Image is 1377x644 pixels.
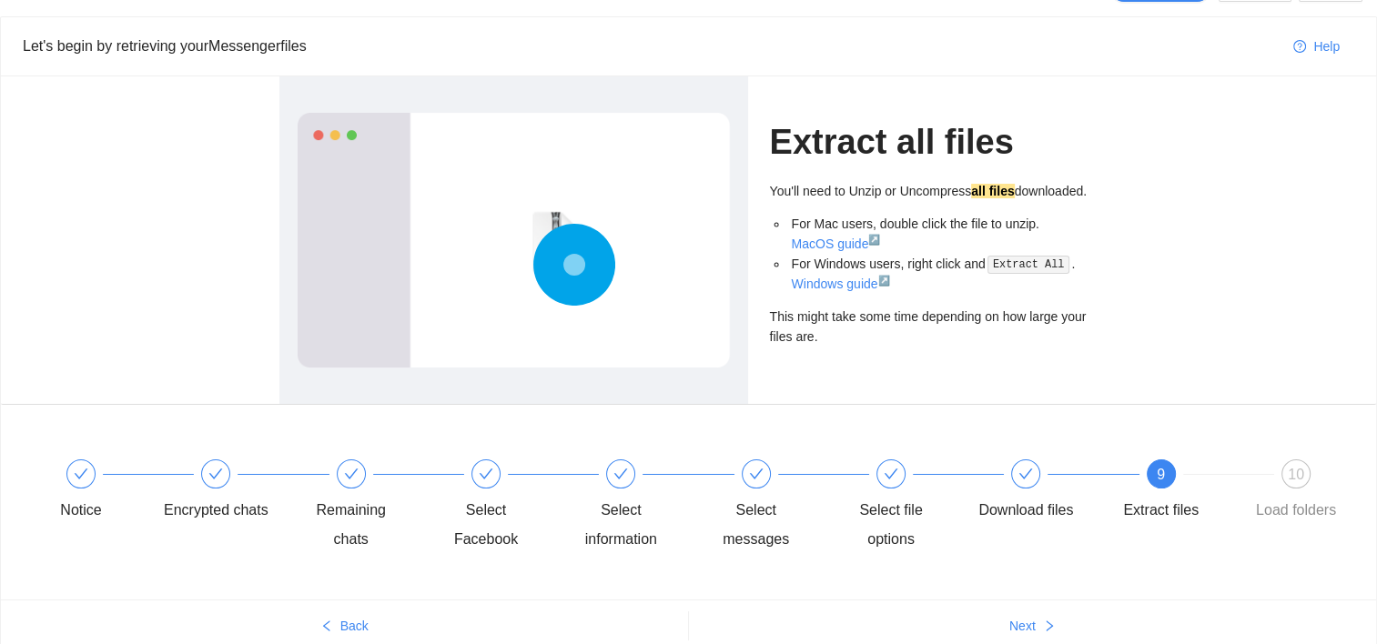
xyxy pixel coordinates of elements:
div: Select messages [704,459,838,554]
span: question-circle [1293,40,1306,55]
div: Select messages [704,496,809,554]
span: check [884,467,898,481]
span: 10 [1288,467,1304,482]
div: 10Load folders [1243,459,1349,525]
li: For Mac users, double click the file to unzip. [788,214,1099,254]
sup: ↗ [877,275,889,286]
div: Let's begin by retrieving your Messenger files [23,35,1279,57]
div: This might take some time depending on how large your files are. [770,307,1099,347]
span: check [1018,467,1033,481]
div: Select information [568,459,703,554]
div: Notice [28,459,163,525]
button: leftBack [1,611,688,640]
strong: all files [971,184,1014,198]
div: Load folders [1256,496,1336,525]
span: check [613,467,628,481]
a: MacOS guide↗ [792,236,881,251]
span: Back [340,616,369,636]
span: check [74,467,88,481]
div: Select file options [838,459,973,554]
div: Select file options [838,496,944,554]
code: Extract All [987,256,1069,274]
span: 9 [1157,467,1165,482]
div: Download files [978,496,1073,525]
h1: Extract all files [770,121,1099,164]
span: check [479,467,493,481]
div: Encrypted chats [164,496,268,525]
div: Notice [60,496,101,525]
span: check [749,467,764,481]
span: right [1043,619,1056,634]
div: Download files [973,459,1108,525]
div: Select information [568,496,673,554]
span: Next [1009,616,1036,636]
span: Help [1313,36,1340,56]
span: left [320,619,333,634]
div: Select Facebook [433,496,539,554]
div: 9Extract files [1109,459,1243,525]
span: check [344,467,359,481]
div: Encrypted chats [163,459,298,525]
li: For Windows users, right click and . [788,254,1099,295]
button: Nextright [689,611,1377,640]
span: check [208,467,223,481]
div: Select Facebook [433,459,568,554]
button: question-circleHelp [1279,32,1354,61]
div: Extract files [1123,496,1199,525]
div: Remaining chats [299,496,404,554]
div: Remaining chats [299,459,433,554]
a: Windows guide↗ [792,277,890,291]
sup: ↗ [868,234,880,245]
div: You'll need to Unzip or Uncompress downloaded. [770,181,1099,201]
